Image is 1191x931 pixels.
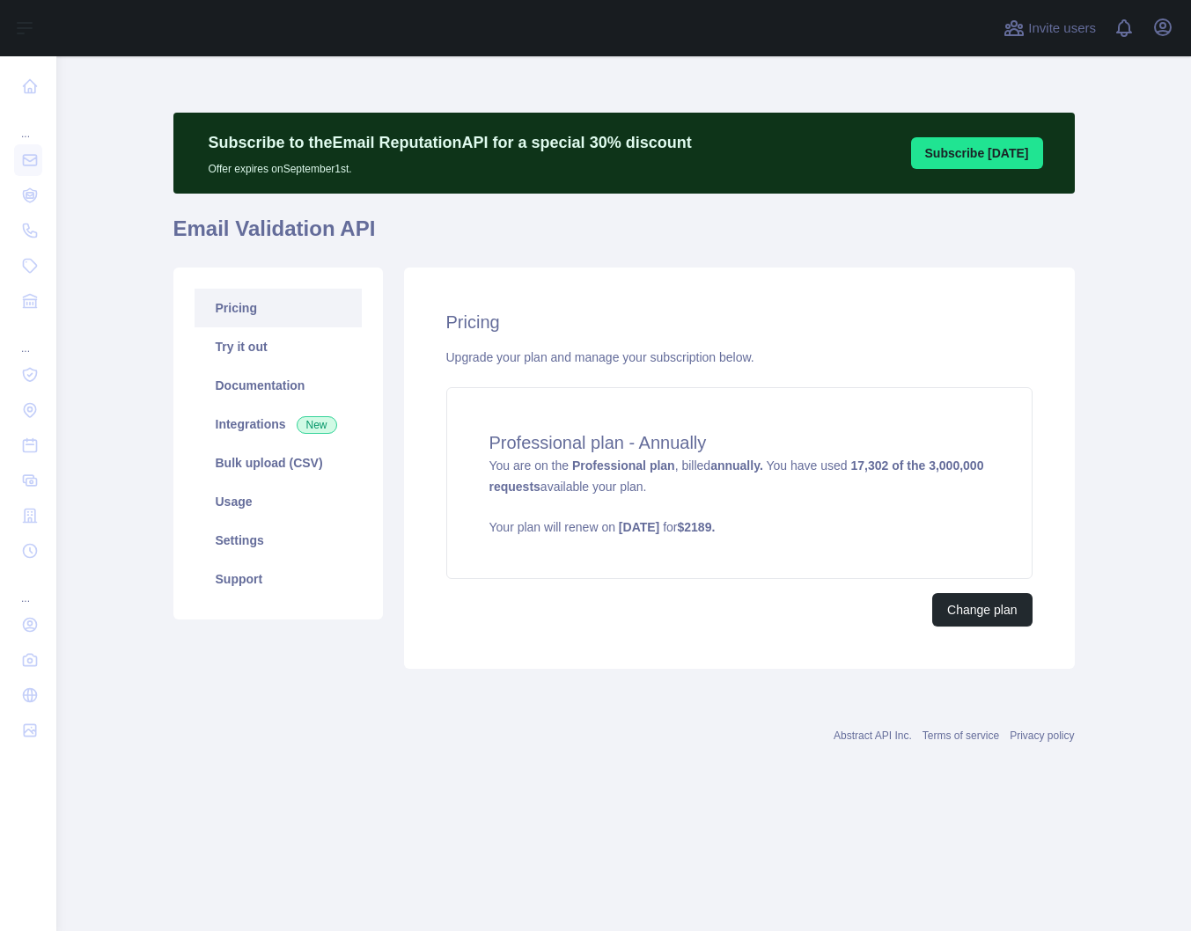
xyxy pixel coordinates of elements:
[195,444,362,482] a: Bulk upload (CSV)
[209,130,692,155] p: Subscribe to the Email Reputation API for a special 30 % discount
[489,458,989,536] span: You are on the , billed You have used available your plan.
[195,289,362,327] a: Pricing
[195,560,362,598] a: Support
[446,310,1033,334] h2: Pricing
[1010,729,1074,742] a: Privacy policy
[14,570,42,605] div: ...
[195,405,362,444] a: Integrations New
[911,137,1043,169] button: Subscribe [DATE]
[1028,18,1096,39] span: Invite users
[14,106,42,141] div: ...
[572,458,675,473] strong: Professional plan
[195,482,362,521] a: Usage
[710,458,763,473] strong: annually.
[932,593,1032,627] button: Change plan
[834,729,912,742] a: Abstract API Inc.
[209,155,692,176] p: Offer expires on September 1st.
[678,520,716,534] strong: $ 2189 .
[923,729,999,742] a: Terms of service
[1000,14,1099,42] button: Invite users
[297,416,337,434] span: New
[195,521,362,560] a: Settings
[173,215,1075,257] h1: Email Validation API
[489,430,989,455] h4: Professional plan - Annually
[489,518,989,536] p: Your plan will renew on for
[446,348,1033,366] div: Upgrade your plan and manage your subscription below.
[619,520,659,534] strong: [DATE]
[195,327,362,366] a: Try it out
[195,366,362,405] a: Documentation
[14,320,42,356] div: ...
